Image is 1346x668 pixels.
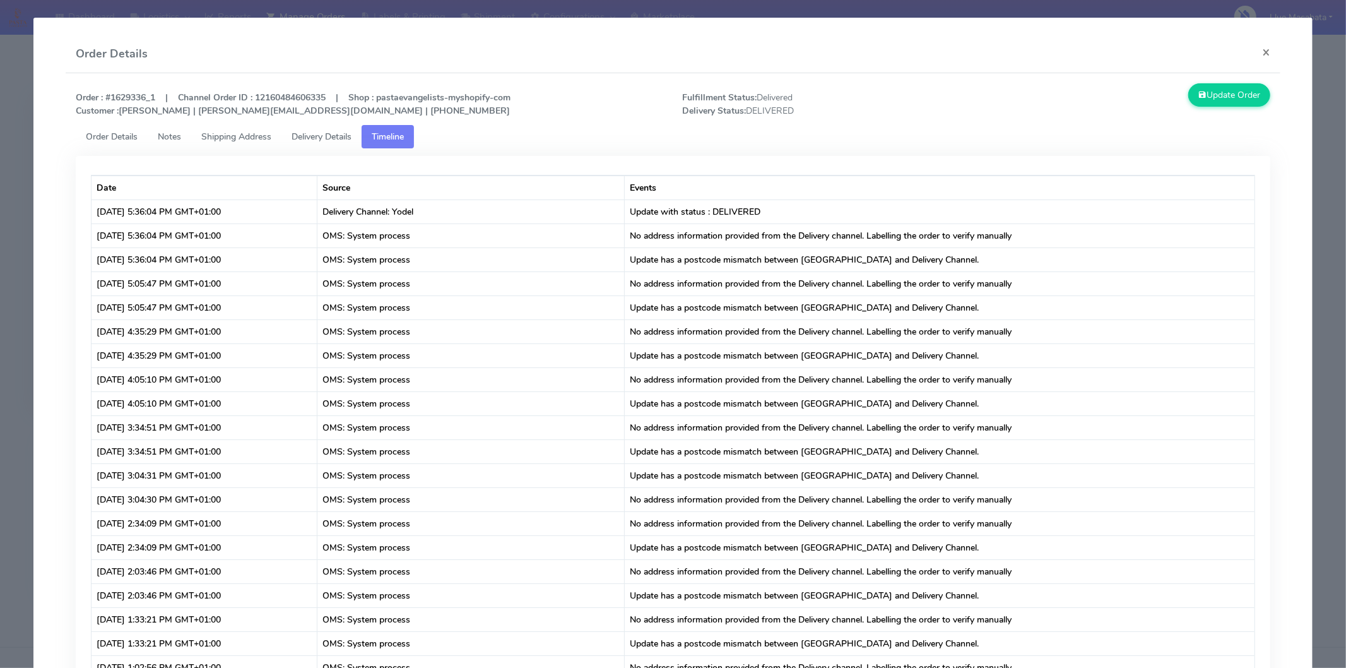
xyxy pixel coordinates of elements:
[625,367,1254,391] td: No address information provided from the Delivery channel. Labelling the order to verify manually
[317,319,625,343] td: OMS: System process
[317,295,625,319] td: OMS: System process
[92,319,317,343] td: [DATE] 4:35:29 PM GMT+01:00
[317,391,625,415] td: OMS: System process
[317,463,625,487] td: OMS: System process
[625,295,1254,319] td: Update has a postcode mismatch between [GEOGRAPHIC_DATA] and Delivery Channel.
[292,131,351,143] span: Delivery Details
[92,631,317,655] td: [DATE] 1:33:21 PM GMT+01:00
[317,200,625,224] td: Delivery Channel: Yodel
[92,176,317,200] th: Date
[625,248,1254,271] td: Update has a postcode mismatch between [GEOGRAPHIC_DATA] and Delivery Channel.
[625,224,1254,248] td: No address information provided from the Delivery channel. Labelling the order to verify manually
[76,92,511,117] strong: Order : #1629336_1 | Channel Order ID : 12160484606335 | Shop : pastaevangelists-myshopify-com [P...
[92,271,317,295] td: [DATE] 5:05:47 PM GMT+01:00
[625,607,1254,631] td: No address information provided from the Delivery channel. Labelling the order to verify manually
[92,200,317,224] td: [DATE] 5:36:04 PM GMT+01:00
[625,391,1254,415] td: Update has a postcode mismatch between [GEOGRAPHIC_DATA] and Delivery Channel.
[92,607,317,631] td: [DATE] 1:33:21 PM GMT+01:00
[625,319,1254,343] td: No address information provided from the Delivery channel. Labelling the order to verify manually
[625,439,1254,463] td: Update has a postcode mismatch between [GEOGRAPHIC_DATA] and Delivery Channel.
[317,343,625,367] td: OMS: System process
[317,439,625,463] td: OMS: System process
[92,487,317,511] td: [DATE] 3:04:30 PM GMT+01:00
[92,224,317,248] td: [DATE] 5:36:04 PM GMT+01:00
[625,200,1254,224] td: Update with status : DELIVERED
[317,415,625,439] td: OMS: System process
[158,131,181,143] span: Notes
[317,511,625,535] td: OMS: System process
[625,415,1254,439] td: No address information provided from the Delivery channel. Labelling the order to verify manually
[92,415,317,439] td: [DATE] 3:34:51 PM GMT+01:00
[92,535,317,559] td: [DATE] 2:34:09 PM GMT+01:00
[76,125,1270,148] ul: Tabs
[92,295,317,319] td: [DATE] 5:05:47 PM GMT+01:00
[92,343,317,367] td: [DATE] 4:35:29 PM GMT+01:00
[92,367,317,391] td: [DATE] 4:05:10 PM GMT+01:00
[92,559,317,583] td: [DATE] 2:03:46 PM GMT+01:00
[86,131,138,143] span: Order Details
[317,583,625,607] td: OMS: System process
[76,45,148,63] h4: Order Details
[625,535,1254,559] td: Update has a postcode mismatch between [GEOGRAPHIC_DATA] and Delivery Channel.
[625,343,1254,367] td: Update has a postcode mismatch between [GEOGRAPHIC_DATA] and Delivery Channel.
[317,487,625,511] td: OMS: System process
[201,131,271,143] span: Shipping Address
[625,631,1254,655] td: Update has a postcode mismatch between [GEOGRAPHIC_DATA] and Delivery Channel.
[372,131,404,143] span: Timeline
[625,511,1254,535] td: No address information provided from the Delivery channel. Labelling the order to verify manually
[92,391,317,415] td: [DATE] 4:05:10 PM GMT+01:00
[92,511,317,535] td: [DATE] 2:34:09 PM GMT+01:00
[625,559,1254,583] td: No address information provided from the Delivery channel. Labelling the order to verify manually
[92,583,317,607] td: [DATE] 2:03:46 PM GMT+01:00
[625,487,1254,511] td: No address information provided from the Delivery channel. Labelling the order to verify manually
[625,271,1254,295] td: No address information provided from the Delivery channel. Labelling the order to verify manually
[682,105,746,117] strong: Delivery Status:
[317,176,625,200] th: Source
[317,535,625,559] td: OMS: System process
[92,463,317,487] td: [DATE] 3:04:31 PM GMT+01:00
[317,631,625,655] td: OMS: System process
[1252,35,1280,69] button: Close
[317,271,625,295] td: OMS: System process
[625,176,1254,200] th: Events
[317,248,625,271] td: OMS: System process
[1188,83,1270,107] button: Update Order
[317,559,625,583] td: OMS: System process
[625,463,1254,487] td: Update has a postcode mismatch between [GEOGRAPHIC_DATA] and Delivery Channel.
[92,439,317,463] td: [DATE] 3:34:51 PM GMT+01:00
[92,248,317,271] td: [DATE] 5:36:04 PM GMT+01:00
[317,367,625,391] td: OMS: System process
[625,583,1254,607] td: Update has a postcode mismatch between [GEOGRAPHIC_DATA] and Delivery Channel.
[317,607,625,631] td: OMS: System process
[76,105,119,117] strong: Customer :
[317,224,625,248] td: OMS: System process
[682,92,757,104] strong: Fulfillment Status:
[673,91,976,117] span: Delivered DELIVERED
